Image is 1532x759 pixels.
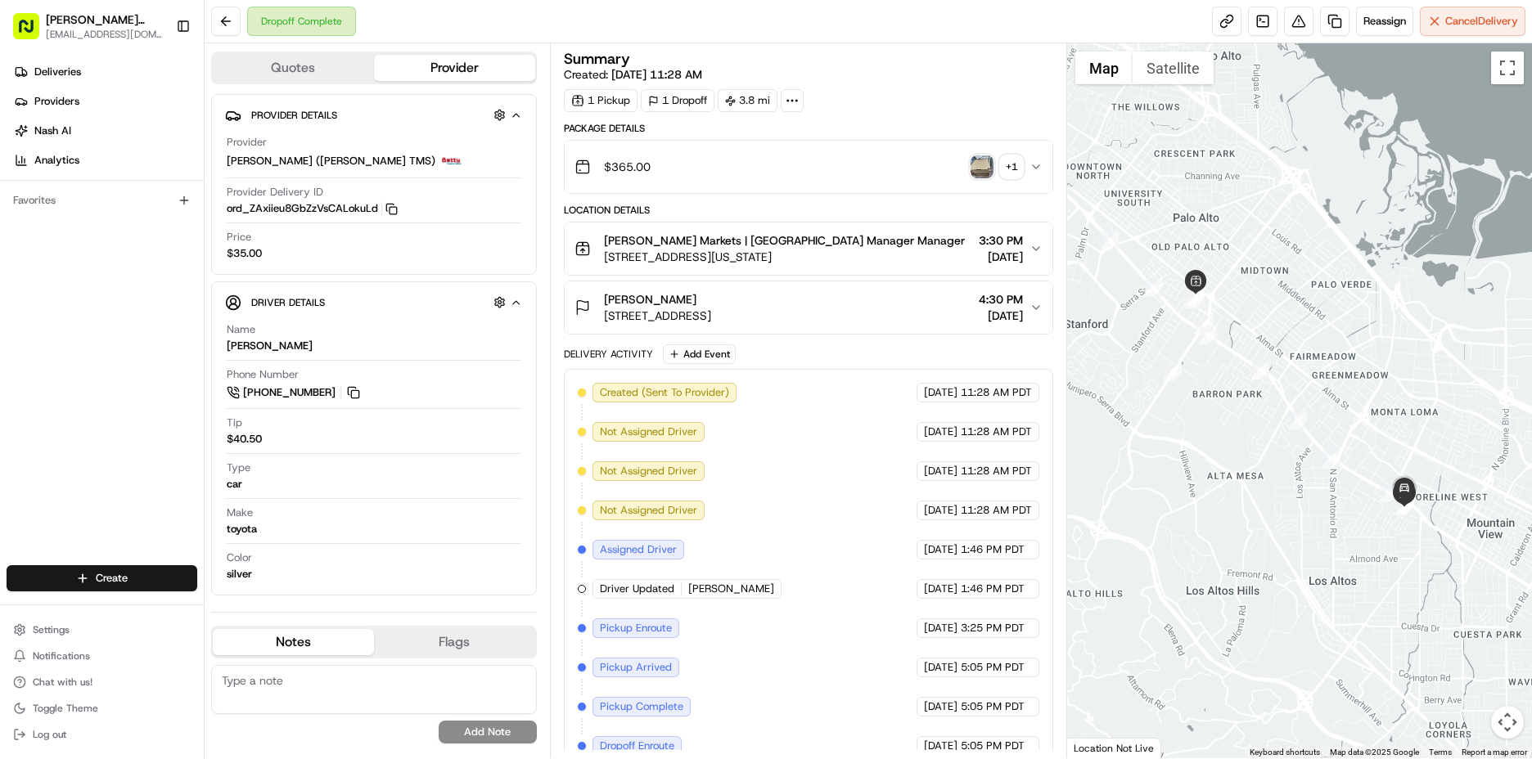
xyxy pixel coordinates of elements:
[961,582,1025,596] span: 1:46 PM PDT
[565,141,1053,193] button: $365.00photo_proof_of_pickup image+1
[600,582,674,596] span: Driver Updated
[1381,484,1399,502] div: 13
[227,135,267,150] span: Provider
[1000,155,1023,178] div: + 1
[1186,290,1204,308] div: 6
[971,155,1023,178] button: photo_proof_of_pickup image+1
[7,7,169,46] button: [PERSON_NAME] Markets[EMAIL_ADDRESS][DOMAIN_NAME]
[7,147,204,173] a: Analytics
[1289,411,1307,429] div: 11
[33,728,66,741] span: Log out
[1199,326,1217,344] div: 9
[251,296,325,309] span: Driver Details
[227,185,323,200] span: Provider Delivery ID
[227,415,242,430] span: Tip
[7,187,197,213] div: Favorites
[1195,317,1213,335] div: 7
[924,582,957,596] span: [DATE]
[34,65,81,79] span: Deliveries
[961,385,1032,400] span: 11:28 AM PDT
[604,308,711,324] span: [STREET_ADDRESS]
[564,89,638,112] div: 1 Pickup
[7,59,204,85] a: Deliveries
[227,384,363,402] a: [PHONE_NUMBER]
[979,232,1023,249] span: 3:30 PM
[1322,450,1340,468] div: 12
[213,629,374,655] button: Notes
[1101,231,1119,249] div: 2
[600,385,729,400] span: Created (Sent To Provider)
[227,505,253,520] span: Make
[663,344,736,364] button: Add Event
[565,281,1053,334] button: [PERSON_NAME][STREET_ADDRESS]4:30 PM[DATE]
[600,424,697,439] span: Not Assigned Driver
[979,308,1023,324] span: [DATE]
[225,289,523,316] button: Driver Details
[1356,7,1413,36] button: Reassign
[924,542,957,557] span: [DATE]
[1164,363,1182,381] div: 8
[604,159,651,175] span: $365.00
[961,424,1032,439] span: 11:28 AM PDT
[227,367,299,382] span: Phone Number
[1429,748,1452,757] a: Terms (opens in new tab)
[7,118,204,144] a: Nash AI
[1075,52,1133,84] button: Show street map
[225,101,523,128] button: Provider Details
[213,55,374,81] button: Quotes
[251,109,337,122] span: Provider Details
[33,676,92,689] span: Chat with us!
[7,88,204,115] a: Providers
[33,649,90,662] span: Notifications
[1462,748,1527,757] a: Report a map error
[924,424,957,439] span: [DATE]
[1067,738,1161,758] div: Location Not Live
[1363,14,1406,29] span: Reassign
[564,122,1054,135] div: Package Details
[688,582,774,596] span: [PERSON_NAME]
[227,477,242,492] div: car
[1420,7,1525,36] button: CancelDelivery
[243,385,336,400] span: [PHONE_NUMBER]
[604,249,965,265] span: [STREET_ADDRESS][US_STATE]
[34,124,71,138] span: Nash AI
[961,464,1032,478] span: 11:28 AM PDT
[46,28,163,41] button: [EMAIL_ADDRESS][DOMAIN_NAME]
[7,644,197,667] button: Notifications
[924,464,957,478] span: [DATE]
[227,322,255,337] span: Name
[227,230,251,245] span: Price
[1491,706,1524,739] button: Map camera controls
[565,222,1053,275] button: [PERSON_NAME] Markets | [GEOGRAPHIC_DATA] Manager Manager[STREET_ADDRESS][US_STATE]3:30 PM[DATE]
[961,699,1025,714] span: 5:05 PM PDT
[1071,737,1125,758] img: Google
[600,503,697,518] span: Not Assigned Driver
[33,623,70,636] span: Settings
[1491,52,1524,84] button: Toggle fullscreen view
[600,699,683,714] span: Pickup Complete
[718,89,777,112] div: 3.8 mi
[600,542,677,557] span: Assigned Driver
[34,94,79,109] span: Providers
[1445,14,1518,29] span: Cancel Delivery
[7,565,197,591] button: Create
[33,702,98,715] span: Toggle Theme
[1251,362,1269,379] div: 10
[924,660,957,675] span: [DATE]
[1071,737,1125,758] a: Open this area in Google Maps (opens a new window)
[564,348,653,361] div: Delivery Activity
[961,660,1025,675] span: 5:05 PM PDT
[564,52,630,66] h3: Summary
[374,629,535,655] button: Flags
[961,542,1025,557] span: 1:46 PM PDT
[600,621,672,635] span: Pickup Enroute
[227,432,262,447] div: $40.50
[604,291,696,308] span: [PERSON_NAME]
[924,385,957,400] span: [DATE]
[600,464,697,478] span: Not Assigned Driver
[7,697,197,720] button: Toggle Theme
[1250,747,1320,758] button: Keyboard shortcuts
[1144,279,1162,297] div: 3
[227,460,250,475] span: Type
